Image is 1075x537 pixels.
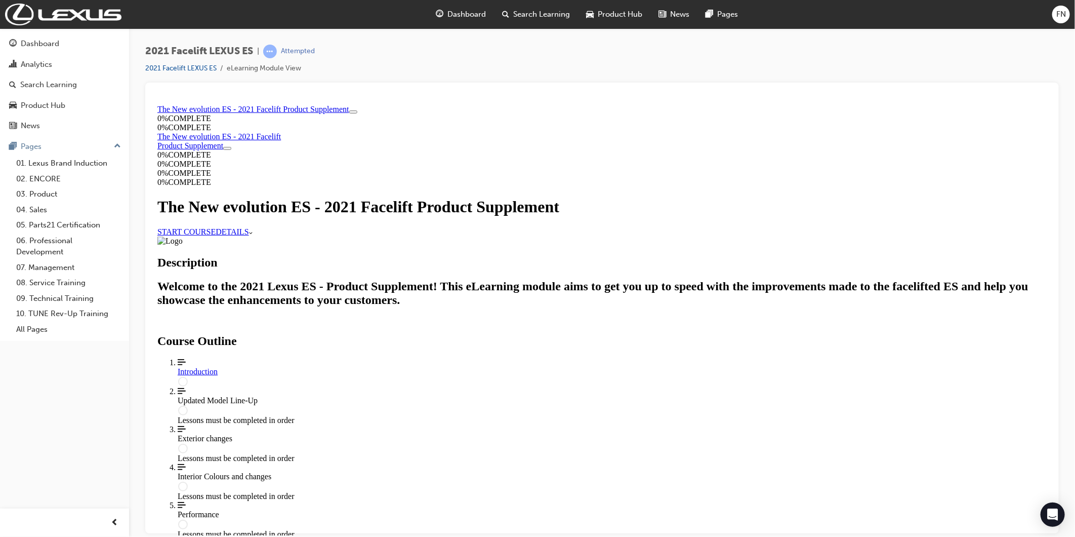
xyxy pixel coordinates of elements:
[1052,6,1070,23] button: FN
[21,59,52,70] div: Analytics
[111,517,119,529] span: prev-icon
[12,233,125,260] a: 06. Professional Development
[4,22,893,31] div: 0 % COMPLETE
[257,46,259,57] span: |
[263,45,277,58] span: learningRecordVerb_ATTEMPT-icon
[9,122,17,131] span: news-icon
[586,8,594,21] span: car-icon
[24,362,893,400] span: The Interior Colours and changes lesson is currently unavailable: Lessons must be completed in or...
[4,13,893,22] div: 0 % COMPLETE
[21,141,42,152] div: Pages
[24,286,893,324] span: The Updated Model Line-Up lesson is currently unavailable: Lessons must be completed in order.
[24,324,893,362] span: The Exterior changes lesson is currently unavailable: Lessons must be completed in order.
[21,100,65,111] div: Product Hub
[62,127,99,135] a: DETAILS
[4,59,146,68] div: 0 % COMPLETE
[227,63,301,74] li: eLearning Module View
[4,155,893,169] h2: Description
[24,257,893,286] a: Introduction
[12,306,125,322] a: 10. TUNE Rev-Up Training
[494,4,578,25] a: search-iconSearch Learning
[4,77,893,86] div: 0 % COMPLETE
[513,9,570,20] span: Search Learning
[24,429,141,438] span: Lessons must be completed in order
[145,46,253,57] span: 2021 Facelift LEXUS ES
[21,120,40,132] div: News
[114,140,121,153] span: up-icon
[281,47,315,56] div: Attempted
[12,275,125,291] a: 08. Service Training
[145,64,217,72] a: 2021 Facelift LEXUS ES
[706,8,713,21] span: pages-icon
[650,4,697,25] a: news-iconNews
[9,142,17,151] span: pages-icon
[4,127,62,135] a: START COURSE
[4,75,125,94] a: Search Learning
[4,55,125,74] a: Analytics
[12,260,125,276] a: 07. Management
[24,409,893,418] div: Performance
[436,8,443,21] span: guage-icon
[9,101,17,110] span: car-icon
[670,9,689,20] span: News
[1041,503,1065,527] div: Open Intercom Messenger
[21,38,59,50] div: Dashboard
[24,371,893,380] div: Interior Colours and changes
[24,333,893,342] div: Exterior changes
[24,295,893,304] div: Updated Model Line-Up
[20,79,77,91] div: Search Learning
[24,315,141,324] span: Lessons must be completed in order
[428,4,494,25] a: guage-iconDashboard
[5,4,121,25] img: Trak
[697,4,746,25] a: pages-iconPages
[4,31,146,68] section: Course Information
[4,97,893,116] h1: The New evolution ES - 2021 Facelift Product Supplement
[12,186,125,202] a: 03. Product
[4,32,125,137] button: DashboardAnalyticsSearch LearningProduct HubNews
[4,68,893,77] div: 0 % COMPLETE
[4,136,29,145] img: Logo
[24,391,141,400] span: Lessons must be completed in order
[12,217,125,233] a: 05. Parts21 Certification
[717,9,738,20] span: Pages
[24,400,893,438] span: The Performance lesson is currently unavailable: Lessons must be completed in order.
[598,9,642,20] span: Product Hub
[12,171,125,187] a: 02. ENCORE
[12,291,125,306] a: 09. Technical Training
[4,137,125,156] button: Pages
[4,179,875,206] strong: Welcome to the 2021 Lexus ES - Product Supplement! This eLearning module aims to get you up to sp...
[62,127,95,135] span: DETAILS
[658,8,666,21] span: news-icon
[4,117,125,135] a: News
[12,202,125,218] a: 04. Sales
[4,4,893,31] section: Course Information
[12,322,125,337] a: All Pages
[578,4,650,25] a: car-iconProduct Hub
[4,4,196,13] a: The New evolution ES - 2021 Facelift Product Supplement
[4,234,893,247] h2: Course Outline
[447,9,486,20] span: Dashboard
[24,353,141,362] span: Lessons must be completed in order
[9,81,16,90] span: search-icon
[4,31,128,49] a: The New evolution ES - 2021 Facelift Product Supplement
[502,8,509,21] span: search-icon
[4,50,146,59] div: 0 % COMPLETE
[24,266,893,276] div: Introduction
[4,34,125,53] a: Dashboard
[9,40,17,49] span: guage-icon
[9,60,17,69] span: chart-icon
[4,96,125,115] a: Product Hub
[1056,9,1066,20] span: FN
[12,156,125,171] a: 01. Lexus Brand Induction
